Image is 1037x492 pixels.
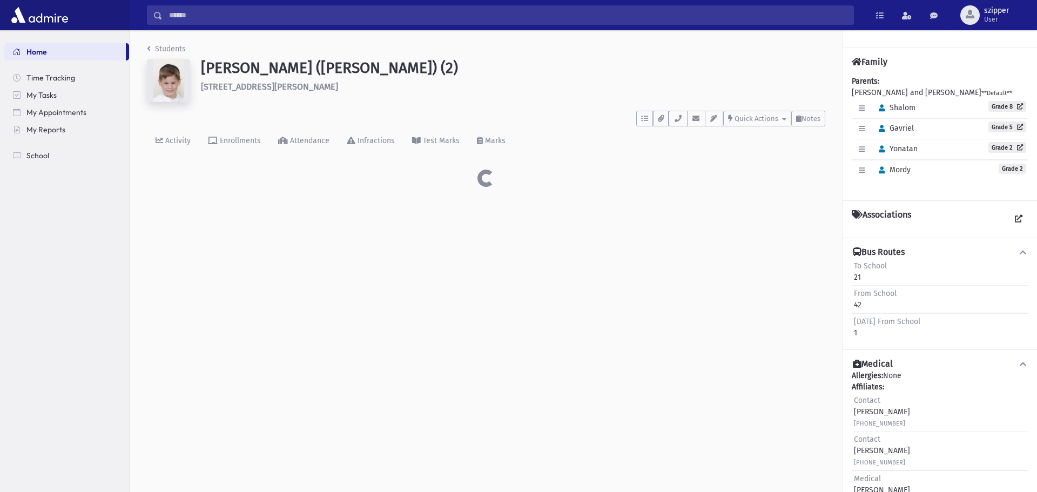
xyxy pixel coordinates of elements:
[4,104,129,121] a: My Appointments
[854,289,897,298] span: From School
[201,82,825,92] h6: [STREET_ADDRESS][PERSON_NAME]
[421,136,460,145] div: Test Marks
[852,359,1028,370] button: Medical
[26,151,49,160] span: School
[163,5,853,25] input: Search
[4,69,129,86] a: Time Tracking
[723,111,791,126] button: Quick Actions
[147,126,199,157] a: Activity
[854,435,880,444] span: Contact
[791,111,825,126] button: Notes
[705,111,723,126] button: Email Templates
[147,43,186,59] nav: breadcrumb
[4,86,129,104] a: My Tasks
[854,316,920,339] div: 1
[854,261,887,271] span: To School
[999,164,1026,174] span: Grade 2
[199,126,270,157] a: Enrollments
[483,136,506,145] div: Marks
[984,15,1009,24] span: User
[874,144,918,153] span: Yonatan
[4,121,129,138] a: My Reports
[852,57,887,67] h4: Family
[854,396,880,405] span: Contact
[26,73,75,83] span: Time Tracking
[852,382,884,392] b: Affiliates:
[874,124,914,133] span: Gavriel
[852,76,1028,192] div: [PERSON_NAME] and [PERSON_NAME]
[4,147,129,164] a: School
[26,125,65,134] span: My Reports
[988,101,1026,112] a: Grade 8
[854,260,887,283] div: 21
[854,474,881,483] span: Medical
[270,126,338,157] a: Attendance
[852,371,883,380] b: Allergies:
[4,43,126,60] a: Home
[338,126,403,157] a: Infractions
[9,4,71,26] img: AdmirePro
[288,136,329,145] div: Attendance
[735,114,778,123] span: Quick Actions
[874,165,911,174] span: Mordy
[163,136,191,145] div: Activity
[403,126,468,157] a: Test Marks
[988,122,1026,132] a: Grade 5
[26,90,57,100] span: My Tasks
[852,210,911,229] h4: Associations
[874,103,915,112] span: Shalom
[854,288,897,311] div: 42
[201,59,825,77] h1: [PERSON_NAME] ([PERSON_NAME]) (2)
[26,47,47,57] span: Home
[854,317,920,326] span: [DATE] From School
[853,247,905,258] h4: Bus Routes
[218,136,261,145] div: Enrollments
[854,420,905,427] small: [PHONE_NUMBER]
[1009,210,1028,229] a: View all Associations
[854,459,905,466] small: [PHONE_NUMBER]
[852,77,879,86] b: Parents:
[468,126,514,157] a: Marks
[988,142,1026,153] a: Grade 2
[852,247,1028,258] button: Bus Routes
[26,107,86,117] span: My Appointments
[355,136,395,145] div: Infractions
[853,359,893,370] h4: Medical
[854,395,910,429] div: [PERSON_NAME]
[984,6,1009,15] span: szipper
[147,44,186,53] a: Students
[854,434,910,468] div: [PERSON_NAME]
[802,114,820,123] span: Notes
